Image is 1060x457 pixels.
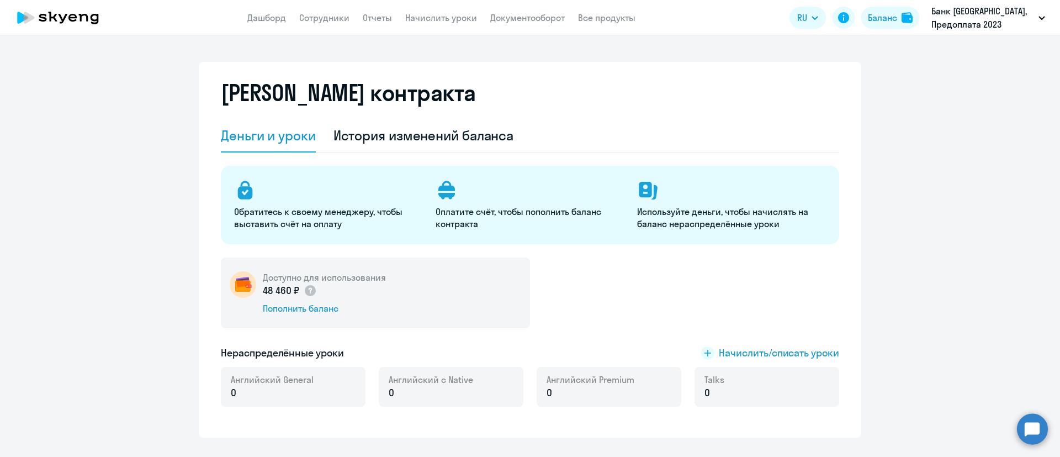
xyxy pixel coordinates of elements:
[221,346,344,360] h5: Нераспределённые уроки
[299,12,349,23] a: Сотрудники
[231,386,236,400] span: 0
[221,80,476,106] h2: [PERSON_NAME] контракта
[704,386,710,400] span: 0
[861,7,919,29] button: Балансbalance
[578,12,635,23] a: Все продукты
[704,374,724,386] span: Talks
[547,386,552,400] span: 0
[405,12,477,23] a: Начислить уроки
[490,12,565,23] a: Документооборот
[637,206,825,230] p: Используйте деньги, чтобы начислять на баланс нераспределённые уроки
[263,271,386,283] h5: Доступно для использования
[931,4,1034,31] p: Банк [GEOGRAPHIC_DATA], Предоплата 2023
[221,127,316,144] div: Деньги и уроки
[333,127,514,144] div: История изменений баланса
[231,374,314,386] span: Английский General
[363,12,392,23] a: Отчеты
[263,302,386,314] div: Пополнить баланс
[389,386,394,400] span: 0
[263,283,317,298] p: 48 460 ₽
[234,206,422,230] p: Обратитесь к своему менеджеру, чтобы выставить счёт на оплату
[547,374,634,386] span: Английский Premium
[797,11,807,24] span: RU
[868,11,897,24] div: Баланс
[719,346,839,360] span: Начислить/списать уроки
[926,4,1051,31] button: Банк [GEOGRAPHIC_DATA], Предоплата 2023
[902,12,913,23] img: balance
[389,374,473,386] span: Английский с Native
[247,12,286,23] a: Дашборд
[789,7,826,29] button: RU
[436,206,624,230] p: Оплатите счёт, чтобы пополнить баланс контракта
[230,271,256,298] img: wallet-circle.png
